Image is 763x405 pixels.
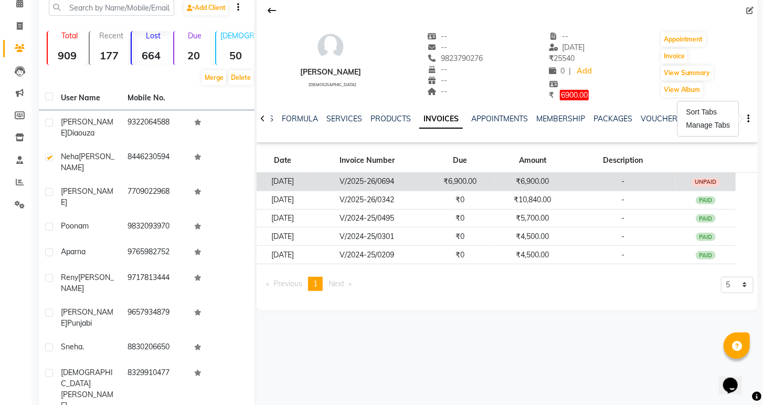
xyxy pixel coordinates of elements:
th: Amount [494,149,570,173]
td: V/2024-25/0209 [309,246,426,264]
a: SERVICES [326,114,362,123]
span: 25540 [549,54,575,63]
div: [PERSON_NAME] [300,67,361,78]
span: - [621,232,624,241]
span: - [621,176,624,186]
span: [PERSON_NAME] [61,117,113,138]
strong: 664 [132,49,171,62]
span: 9823790276 [427,54,483,63]
button: Invoice [661,49,687,64]
th: Description [570,149,675,173]
a: PACKAGES [594,114,632,123]
span: -- [549,32,569,41]
strong: 50 [216,49,255,62]
div: Back to Client [261,1,283,20]
span: ₹ [549,90,554,100]
span: 6900.00 [560,90,589,100]
p: Due [176,31,213,40]
span: -- [427,76,447,85]
button: Delete [228,70,253,85]
th: User Name [55,86,121,110]
div: UNPAID [692,178,720,186]
td: 9717813444 [121,266,188,300]
td: [DATE] [257,227,309,246]
span: -- [427,65,447,74]
span: 0 [549,66,565,76]
td: 8830206650 [121,335,188,361]
td: ₹4,500.00 [494,246,570,264]
a: Add [575,64,594,79]
td: ₹0 [426,246,494,264]
td: ₹4,500.00 [494,227,570,246]
div: Manage Tabs [684,119,733,132]
button: Merge [202,70,226,85]
span: - [621,195,624,204]
td: ₹0 [426,191,494,209]
th: Mobile No. [121,86,188,110]
span: ₹ [549,54,554,63]
div: PAID [696,251,716,259]
p: Total [52,31,87,40]
span: punjabi [67,318,92,328]
span: [PERSON_NAME] [61,152,114,172]
span: - [621,213,624,223]
td: V/2024-25/0495 [309,209,426,227]
td: ₹10,840.00 [494,191,570,209]
nav: Pagination [261,277,357,291]
a: VOUCHERS [641,114,682,123]
span: [PERSON_NAME] [61,273,114,293]
span: -- [427,87,447,96]
span: | [569,66,571,77]
div: Sort Tabs [684,106,733,119]
td: [DATE] [257,209,309,227]
button: View Album [661,82,703,97]
a: PRODUCTS [370,114,411,123]
a: INVOICES [419,110,463,129]
img: avatar [315,31,346,63]
td: ₹6,900.00 [426,172,494,191]
td: 7709022968 [121,180,188,214]
td: V/2025-26/0694 [309,172,426,191]
span: . [82,342,84,351]
td: 8446230594 [121,145,188,180]
strong: 909 [48,49,87,62]
td: 9765982752 [121,240,188,266]
td: ₹5,700.00 [494,209,570,227]
td: [DATE] [257,191,309,209]
span: [DEMOGRAPHIC_DATA] [61,368,113,388]
th: Due [426,149,494,173]
span: Poonam [61,221,89,231]
span: [DATE] [549,43,585,52]
span: [PERSON_NAME] [61,307,113,328]
iframe: chat widget [719,363,753,394]
td: V/2025-26/0342 [309,191,426,209]
td: 9322064588 [121,110,188,145]
p: Lost [136,31,171,40]
a: MEMBERSHIP [536,114,585,123]
span: [DEMOGRAPHIC_DATA] [309,82,357,87]
span: [PERSON_NAME] [61,186,113,207]
span: -- [427,43,447,52]
button: View Summary [661,66,713,80]
strong: 20 [174,49,213,62]
th: Invoice Number [309,149,426,173]
div: PAID [696,233,716,241]
a: FORMULA [282,114,318,123]
td: ₹0 [426,209,494,227]
a: Add Client [184,1,228,15]
a: APPOINTMENTS [471,114,528,123]
button: Appointment [661,32,706,47]
p: Recent [94,31,129,40]
strong: 177 [90,49,129,62]
span: - [621,250,624,259]
span: aparna [61,247,86,256]
td: [DATE] [257,172,309,191]
span: Previous [273,279,302,288]
td: ₹0 [426,227,494,246]
span: 1 [313,279,317,288]
span: Next [328,279,344,288]
span: Reny [61,273,78,282]
div: PAID [696,196,716,205]
td: V/2024-25/0301 [309,227,426,246]
p: [DEMOGRAPHIC_DATA] [220,31,255,40]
